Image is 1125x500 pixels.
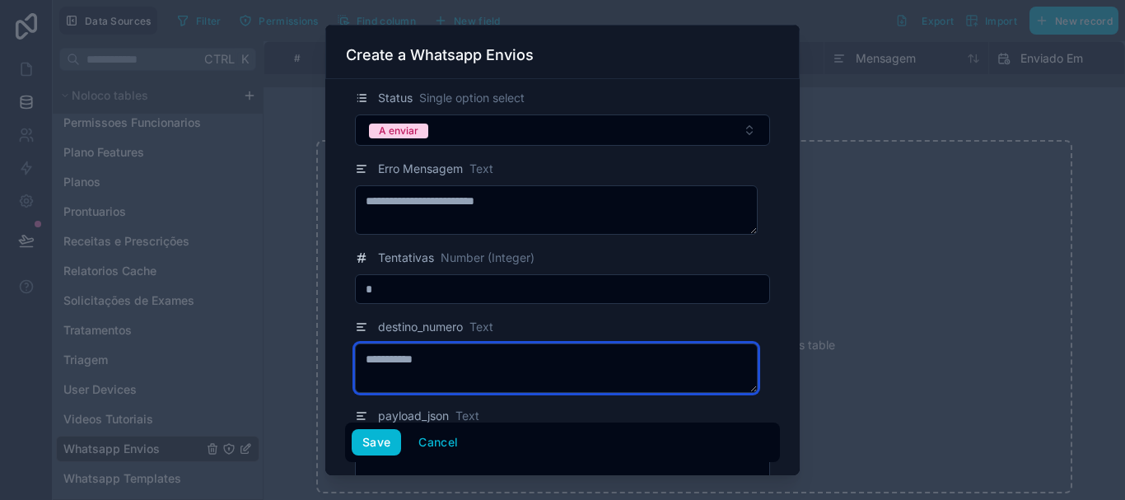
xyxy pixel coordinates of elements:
h3: Create a Whatsapp Envios [346,45,534,65]
button: Save [352,429,401,456]
button: Select Button [355,114,770,146]
span: Status [378,90,413,106]
div: A enviar [379,124,418,138]
span: payload_json [378,408,449,424]
span: Single option select [419,90,525,106]
span: Tentativas [378,250,434,266]
span: Text [469,319,493,335]
span: Text [469,161,493,177]
span: Erro Mensagem [378,161,463,177]
span: destino_numero [378,319,463,335]
span: Number (Integer) [441,250,534,266]
span: Text [455,408,479,424]
button: Cancel [408,429,469,456]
